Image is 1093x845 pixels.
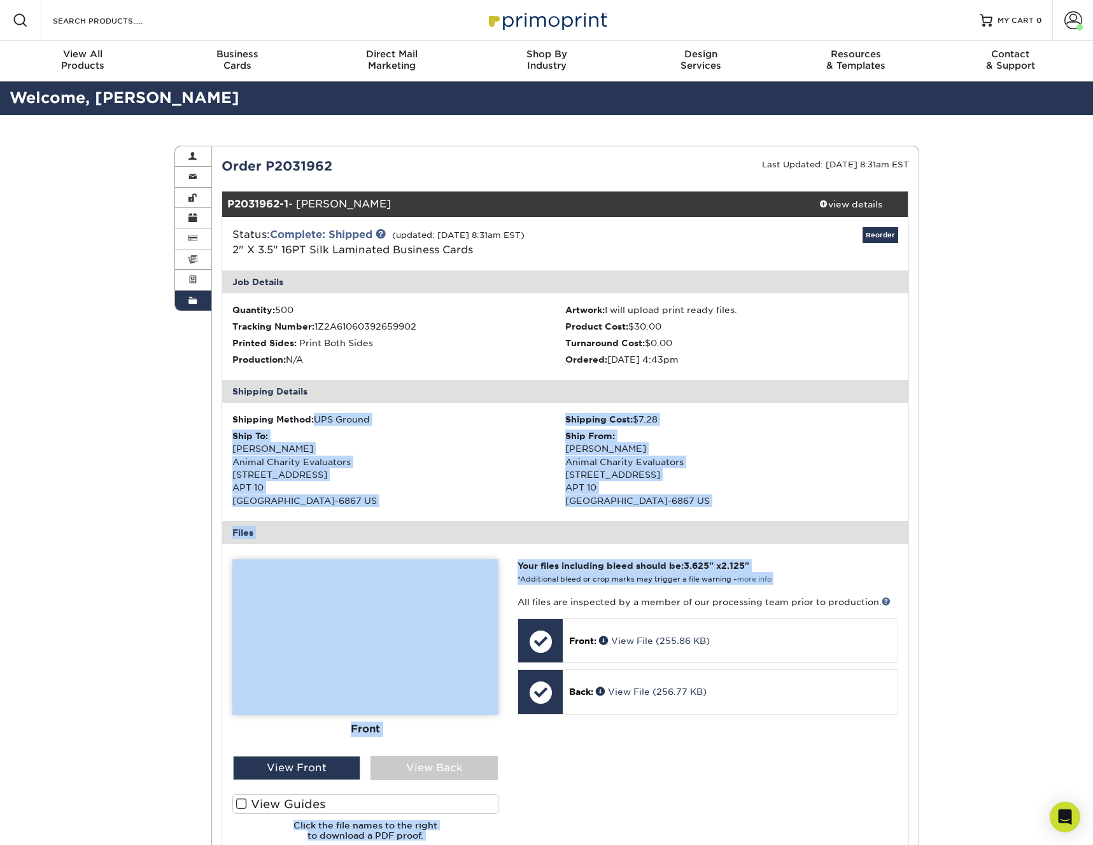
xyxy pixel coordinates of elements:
strong: Shipping Method: [232,414,314,424]
a: View File (256.77 KB) [596,687,707,697]
a: Direct MailMarketing [314,41,469,81]
div: UPS Ground [232,413,565,426]
div: Marketing [314,48,469,71]
span: Back: [569,687,593,697]
li: [DATE] 4:43pm [565,353,898,366]
div: [PERSON_NAME] Animal Charity Evaluators [STREET_ADDRESS] APT 10 [GEOGRAPHIC_DATA]-6867 US [232,429,565,507]
div: Products [6,48,160,71]
li: 500 [232,304,565,316]
strong: Ship From: [565,431,615,441]
div: Status: [223,227,679,258]
div: View Back [370,756,498,780]
a: Reorder [863,227,898,243]
small: *Additional bleed or crop marks may trigger a file warning – [518,575,772,583]
div: $7.28 [565,413,898,426]
li: N/A [232,353,565,366]
strong: Your files including bleed should be: " x " [518,561,749,571]
div: Industry [469,48,624,71]
span: Front: [569,636,596,646]
a: view details [794,192,908,217]
small: (updated: [DATE] 8:31am EST) [392,230,525,240]
span: Direct Mail [314,48,469,60]
strong: Quantity: [232,305,275,315]
span: 0 [1036,16,1042,25]
li: I will upload print ready files. [565,304,898,316]
a: Contact& Support [933,41,1088,81]
p: All files are inspected by a member of our processing team prior to production. [518,596,898,608]
label: View Guides [232,794,498,814]
strong: Production: [232,354,286,365]
div: Order P2031962 [212,157,565,176]
div: View Front [233,756,360,780]
strong: Ship To: [232,431,268,441]
input: SEARCH PRODUCTS..... [52,13,176,28]
a: DesignServices [624,41,779,81]
div: Cards [160,48,314,71]
div: - [PERSON_NAME] [222,192,794,217]
strong: Turnaround Cost: [565,338,645,348]
strong: Printed Sides: [232,338,297,348]
strong: Tracking Number: [232,321,314,332]
div: & Support [933,48,1088,71]
span: Design [624,48,779,60]
span: View All [6,48,160,60]
strong: Product Cost: [565,321,628,332]
a: 2" X 3.5" 16PT Silk Laminated Business Cards [232,244,473,256]
span: MY CART [998,15,1034,26]
a: View File (255.86 KB) [599,636,710,646]
div: & Templates [779,48,933,71]
a: Resources& Templates [779,41,933,81]
iframe: Google Customer Reviews [3,806,108,841]
a: BusinessCards [160,41,314,81]
div: Open Intercom Messenger [1050,802,1080,832]
strong: Artwork: [565,305,605,315]
div: Services [624,48,779,71]
div: Job Details [222,270,908,293]
span: Shop By [469,48,624,60]
a: more info [737,575,772,583]
span: Contact [933,48,1088,60]
a: Shop ByIndustry [469,41,624,81]
div: Shipping Details [222,380,908,403]
span: 2.125 [721,561,745,571]
small: Last Updated: [DATE] 8:31am EST [762,160,909,169]
strong: Shipping Cost: [565,414,633,424]
strong: Ordered: [565,354,607,365]
a: Complete: Shipped [270,228,372,241]
span: Business [160,48,314,60]
div: [PERSON_NAME] Animal Charity Evaluators [STREET_ADDRESS] APT 10 [GEOGRAPHIC_DATA]-6867 US [565,429,898,507]
div: Front [232,715,498,743]
li: $30.00 [565,320,898,333]
strong: P2031962-1 [227,198,288,210]
span: Print Both Sides [299,338,373,348]
span: 3.625 [684,561,709,571]
img: Primoprint [483,6,610,34]
div: view details [794,198,908,211]
div: Files [222,521,908,544]
li: $0.00 [565,337,898,349]
a: View AllProducts [6,41,160,81]
span: Resources [779,48,933,60]
span: 1Z2A61060392659902 [314,321,416,332]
